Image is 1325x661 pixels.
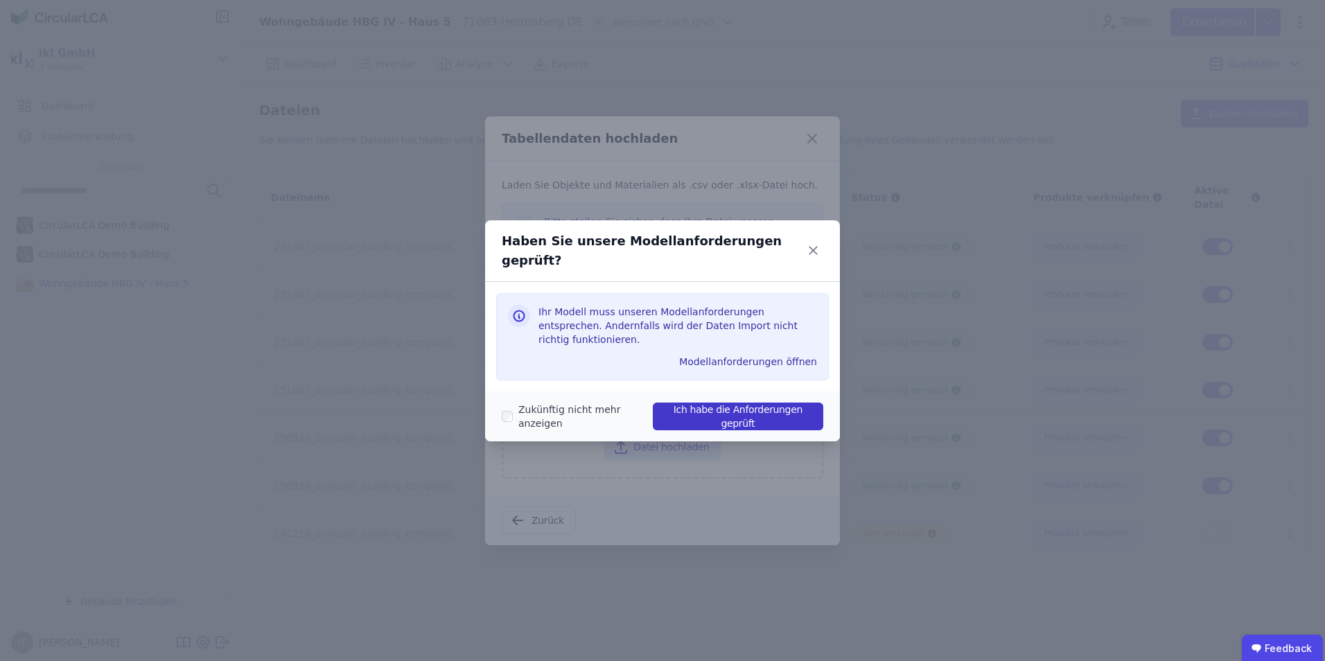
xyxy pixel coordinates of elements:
[502,231,803,270] div: Haben Sie unsere Modellanforderungen geprüft?
[513,403,653,430] label: Zukünftig nicht mehr anzeigen
[538,305,817,346] h3: Ihr Modell muss unseren Modellanforderungen entsprechen. Andernfalls wird der Daten Import nicht ...
[653,403,823,430] button: Ich habe die Anforderungen geprüft
[674,351,823,373] button: Modellanforderungen öffnen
